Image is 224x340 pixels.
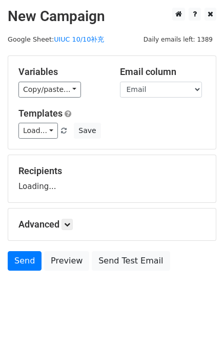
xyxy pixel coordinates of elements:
h5: Advanced [18,219,206,230]
small: Google Sheet: [8,35,104,43]
a: Load... [18,123,58,139]
a: Send [8,251,42,271]
a: Templates [18,108,63,119]
a: Daily emails left: 1389 [140,35,216,43]
h5: Recipients [18,165,206,177]
h5: Variables [18,66,105,78]
a: Copy/paste... [18,82,81,98]
a: Send Test Email [92,251,170,271]
a: Preview [44,251,89,271]
button: Save [74,123,100,139]
span: Daily emails left: 1389 [140,34,216,45]
div: Loading... [18,165,206,192]
h5: Email column [120,66,206,78]
a: UIUC 10/10补充 [54,35,104,43]
h2: New Campaign [8,8,216,25]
